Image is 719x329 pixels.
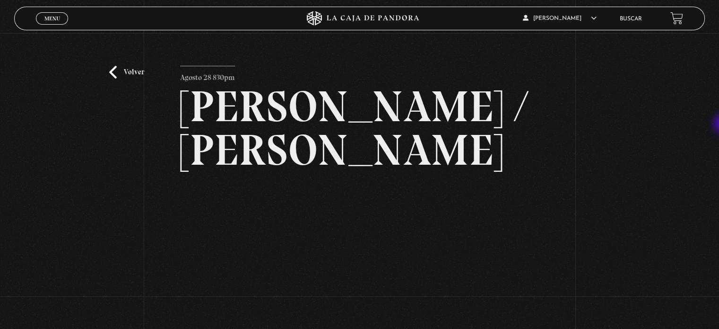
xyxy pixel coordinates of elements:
[620,16,642,22] a: Buscar
[523,16,597,21] span: [PERSON_NAME]
[180,66,235,85] p: Agosto 28 830pm
[41,24,63,30] span: Cerrar
[44,16,60,21] span: Menu
[109,66,144,79] a: Volver
[180,85,539,172] h2: [PERSON_NAME] / [PERSON_NAME]
[670,12,683,25] a: View your shopping cart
